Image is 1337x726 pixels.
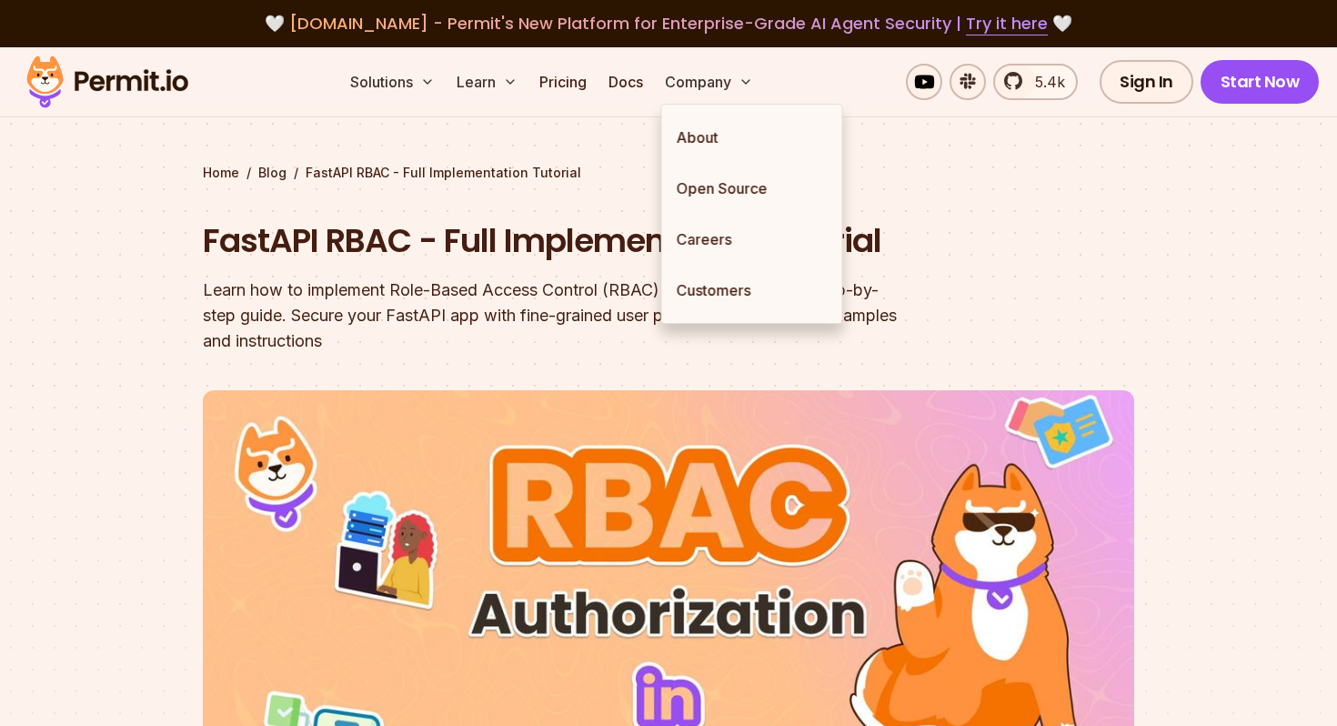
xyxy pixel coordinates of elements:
[343,64,442,100] button: Solutions
[662,214,842,265] a: Careers
[658,64,760,100] button: Company
[966,12,1048,35] a: Try it here
[449,64,525,100] button: Learn
[993,64,1078,100] a: 5.4k
[289,12,1048,35] span: [DOMAIN_NAME] - Permit's New Platform for Enterprise-Grade AI Agent Security |
[258,164,286,182] a: Blog
[1201,60,1320,104] a: Start Now
[44,11,1293,36] div: 🤍 🤍
[203,164,1134,182] div: / /
[203,164,239,182] a: Home
[203,277,901,354] div: Learn how to implement Role-Based Access Control (RBAC) in FastAPI with this step-by-step guide. ...
[662,112,842,163] a: About
[662,163,842,214] a: Open Source
[18,51,196,113] img: Permit logo
[601,64,650,100] a: Docs
[532,64,594,100] a: Pricing
[662,265,842,316] a: Customers
[203,218,901,264] h1: FastAPI RBAC - Full Implementation Tutorial
[1024,71,1065,93] span: 5.4k
[1100,60,1193,104] a: Sign In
